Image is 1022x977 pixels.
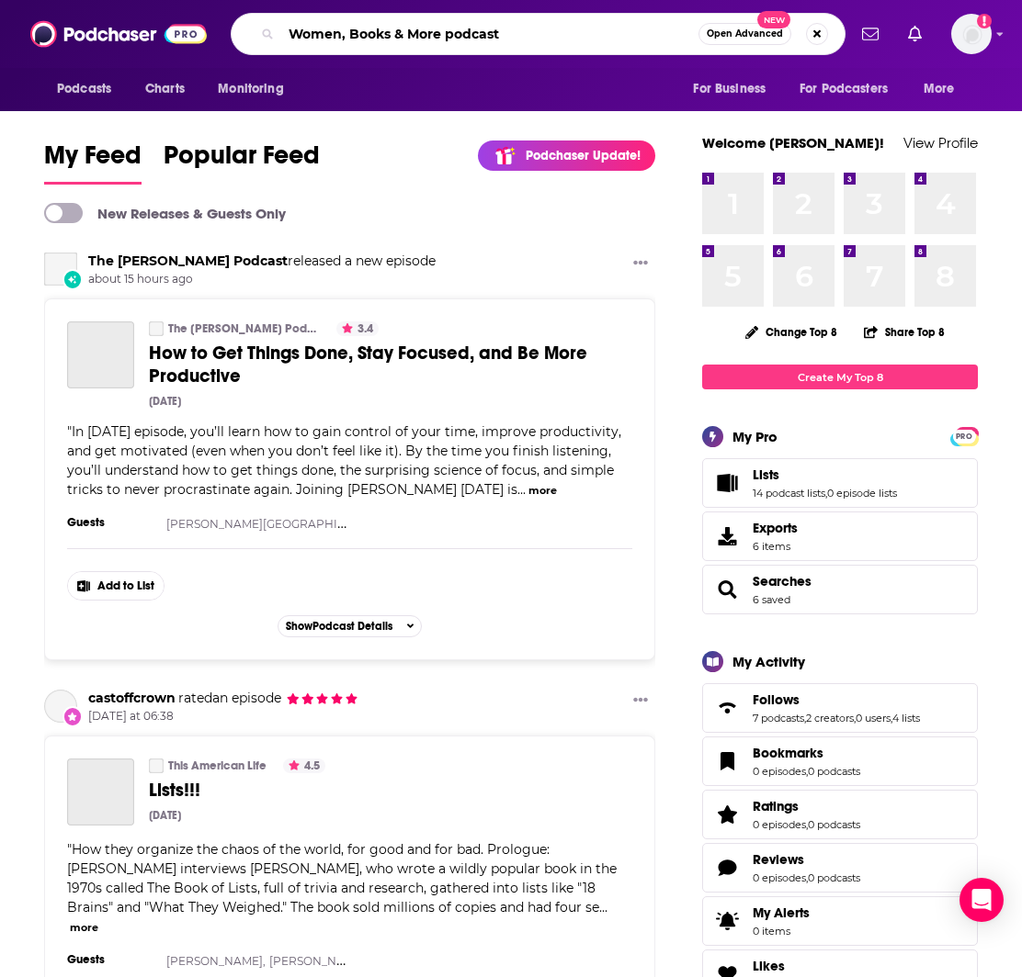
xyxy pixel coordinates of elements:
span: For Podcasters [800,76,888,102]
span: 6 items [753,540,798,553]
div: Open Intercom Messenger [960,878,1004,922]
span: Monitoring [218,76,283,102]
a: 7 podcasts [753,712,804,724]
span: Reviews [702,843,978,893]
a: [PERSON_NAME][GEOGRAPHIC_DATA] [166,517,387,531]
span: Follows [702,683,978,733]
a: Welcome [PERSON_NAME]! [702,134,884,152]
span: Exports [753,520,798,536]
span: My Alerts [709,908,745,934]
a: View Profile [903,134,978,152]
span: Ratings [753,798,799,814]
span: " [67,841,617,915]
div: New Rating [62,706,83,726]
span: Ratings [702,790,978,839]
span: Lists [702,458,978,508]
a: [PERSON_NAME], [166,954,266,968]
span: Show Podcast Details [286,620,392,633]
a: Show notifications dropdown [901,18,929,50]
a: 0 podcasts [808,871,860,884]
a: How to Get Things Done, Stay Focused, and Be More Productive [67,321,134,388]
a: 4 lists [892,712,920,724]
a: 0 episode lists [827,487,897,500]
span: Bookmarks [753,745,823,761]
span: My Alerts [753,904,810,921]
a: The Mel Robbins Podcast [149,321,164,336]
button: Change Top 8 [734,320,848,343]
a: Ratings [753,798,860,814]
a: 0 episodes [753,818,806,831]
button: more [528,483,557,499]
a: castoffcrown [88,690,176,706]
span: " [67,423,621,498]
div: New Episode [62,269,83,289]
div: [DATE] [149,809,181,822]
a: PRO [953,429,975,443]
a: Searches [709,577,745,602]
span: PRO [953,430,975,444]
button: open menu [205,72,307,107]
a: Likes [753,958,823,974]
span: More [924,76,955,102]
a: Popular Feed [164,140,320,185]
h3: Guests [67,952,150,967]
span: , [854,712,856,724]
span: New [757,11,790,28]
a: 0 users [856,712,891,724]
span: Lists!!! [149,779,200,802]
a: 6 saved [753,593,790,606]
a: 14 podcast lists [753,487,825,500]
span: , [825,487,827,500]
a: My Alerts [702,896,978,946]
div: My Activity [732,653,805,670]
span: , [806,871,808,884]
button: open menu [680,72,789,107]
span: How to Get Things Done, Stay Focused, and Be More Productive [149,342,587,387]
a: My Feed [44,140,142,185]
button: Show More Button [626,690,655,713]
button: 3.4 [336,321,379,336]
a: This American Life [149,758,164,773]
a: New Releases & Guests Only [44,203,286,223]
span: [DATE] at 06:38 [88,709,358,724]
span: For Business [693,76,766,102]
a: Charts [133,72,196,107]
a: Ratings [709,802,745,827]
span: Bookmarks [702,736,978,786]
button: 4.5 [283,758,325,773]
a: Lists!!! [149,779,632,802]
span: , [804,712,806,724]
a: The [PERSON_NAME] Podcast [168,321,320,336]
span: Open Advanced [707,29,783,39]
span: an episode [176,690,281,706]
div: My Pro [732,428,778,445]
span: , [806,818,808,831]
a: Show notifications dropdown [855,18,886,50]
a: Lists [753,466,897,483]
a: The Mel Robbins Podcast [88,253,288,269]
span: , [891,712,892,724]
a: Bookmarks [709,748,745,774]
span: , [806,765,808,778]
a: Bookmarks [753,745,860,761]
span: Add to List [97,579,154,593]
button: open menu [788,72,914,107]
a: Searches [753,573,812,590]
input: Search podcasts, credits, & more... [281,19,698,49]
p: Podchaser Update! [526,148,641,163]
a: Follows [709,695,745,721]
a: Follows [753,691,920,708]
span: Follows [753,691,800,708]
button: ShowPodcast Details [278,615,423,637]
a: How to Get Things Done, Stay Focused, and Be More Productive [149,342,632,387]
span: How they organize the chaos of the world, for good and for bad. Prologue: [PERSON_NAME] interview... [67,841,617,915]
span: Lists [753,466,779,483]
a: 0 episodes [753,871,806,884]
span: My Feed [44,140,142,182]
a: 0 podcasts [808,818,860,831]
span: about 15 hours ago [88,272,436,287]
a: Lists!!! [67,758,134,825]
a: Reviews [753,851,860,868]
span: ... [517,481,526,498]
